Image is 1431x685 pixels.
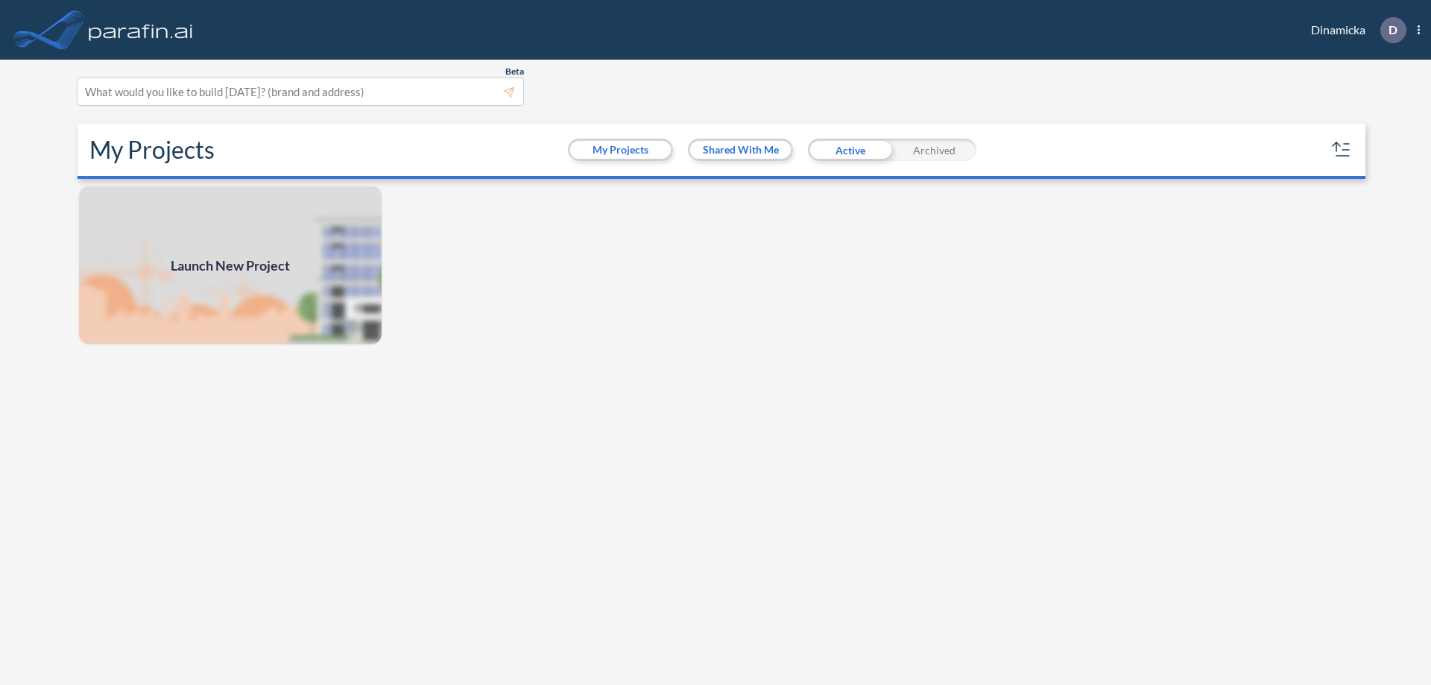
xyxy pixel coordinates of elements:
[78,185,383,346] img: add
[1389,23,1397,37] p: D
[505,66,524,78] span: Beta
[808,139,892,161] div: Active
[570,141,671,159] button: My Projects
[86,15,196,45] img: logo
[89,136,215,164] h2: My Projects
[1289,17,1420,43] div: Dinamicka
[690,141,791,159] button: Shared With Me
[78,185,383,346] a: Launch New Project
[171,256,290,276] span: Launch New Project
[1330,138,1353,162] button: sort
[892,139,976,161] div: Archived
